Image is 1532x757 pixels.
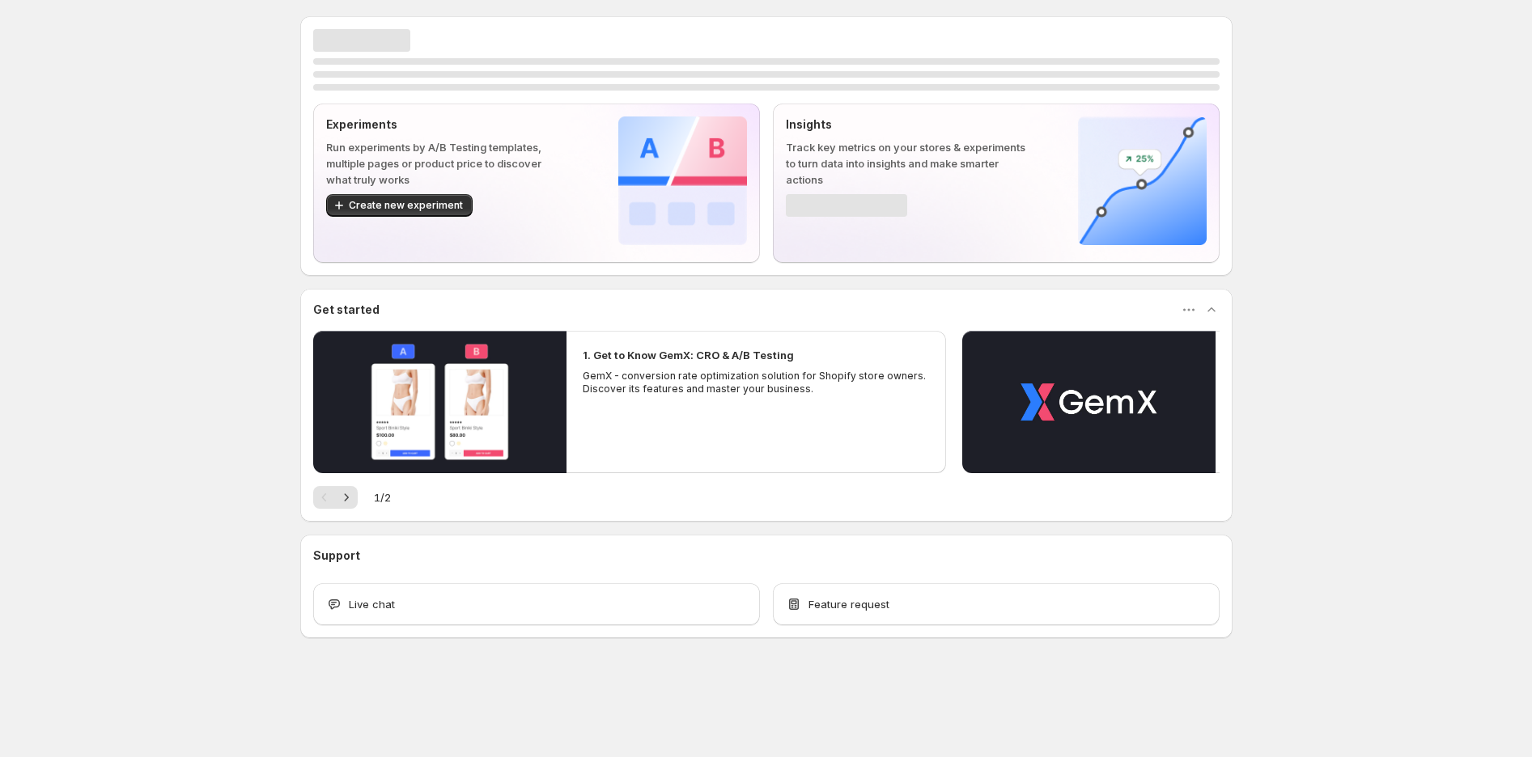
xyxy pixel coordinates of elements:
img: Experiments [618,116,747,245]
img: Insights [1078,116,1207,245]
p: Track key metrics on your stores & experiments to turn data into insights and make smarter actions [786,139,1026,188]
span: Feature request [808,596,889,612]
button: Play video [313,331,567,473]
nav: Pagination [313,486,358,509]
span: Create new experiment [349,199,463,212]
button: Create new experiment [326,194,473,217]
h3: Get started [313,302,380,318]
h2: 1. Get to Know GemX: CRO & A/B Testing [583,347,794,363]
span: 1 / 2 [374,489,391,505]
span: Live chat [349,596,395,612]
button: Next [335,486,358,509]
h3: Support [313,548,360,564]
button: Play video [962,331,1216,473]
p: GemX - conversion rate optimization solution for Shopify store owners. Discover its features and ... [583,370,931,395]
p: Insights [786,116,1026,133]
p: Experiments [326,116,567,133]
p: Run experiments by A/B Testing templates, multiple pages or product price to discover what truly ... [326,139,567,188]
